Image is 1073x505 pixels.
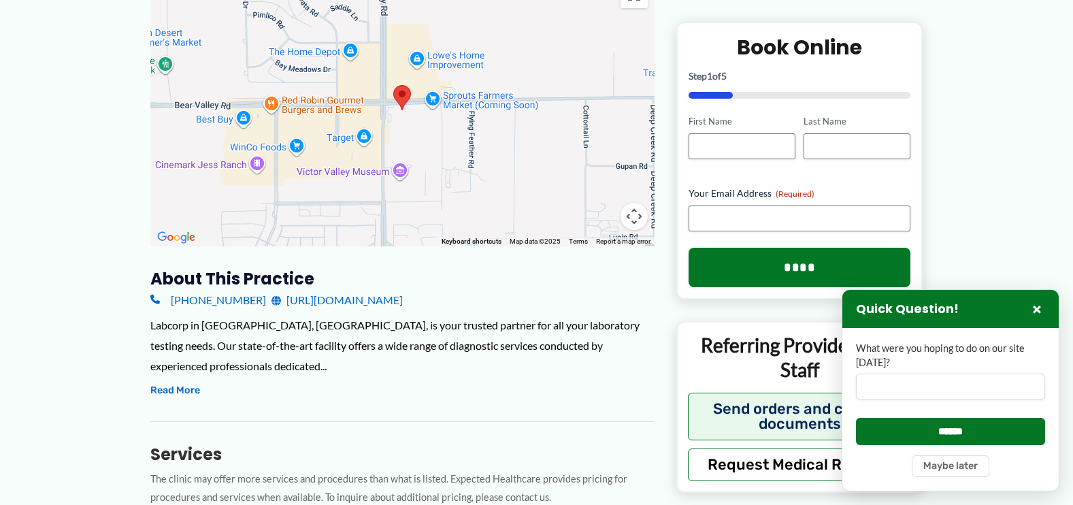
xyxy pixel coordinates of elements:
h2: Book Online [689,34,911,61]
a: [PHONE_NUMBER] [150,290,266,310]
a: Open this area in Google Maps (opens a new window) [154,229,199,246]
h3: Services [150,444,655,465]
p: Referring Providers and Staff [688,333,912,382]
a: Terms (opens in new tab) [569,238,588,245]
span: 1 [707,70,712,82]
span: Map data ©2025 [510,238,561,245]
label: What were you hoping to do on our site [DATE]? [856,342,1045,370]
p: Step of [689,71,911,81]
img: Google [154,229,199,246]
button: Send orders and clinical documents [688,392,912,440]
span: (Required) [776,189,814,199]
div: Labcorp in [GEOGRAPHIC_DATA], [GEOGRAPHIC_DATA], is your trusted partner for all your laboratory ... [150,315,655,376]
button: Map camera controls [621,203,648,230]
span: 5 [721,70,727,82]
a: Report a map error [596,238,650,245]
label: Last Name [804,115,910,128]
button: Read More [150,382,200,399]
button: Close [1029,301,1045,317]
button: Maybe later [912,455,989,477]
h3: About this practice [150,268,655,289]
label: Your Email Address [689,186,911,200]
label: First Name [689,115,795,128]
a: [URL][DOMAIN_NAME] [271,290,403,310]
button: Request Medical Records [688,448,912,480]
button: Keyboard shortcuts [442,237,501,246]
h3: Quick Question! [856,302,959,317]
